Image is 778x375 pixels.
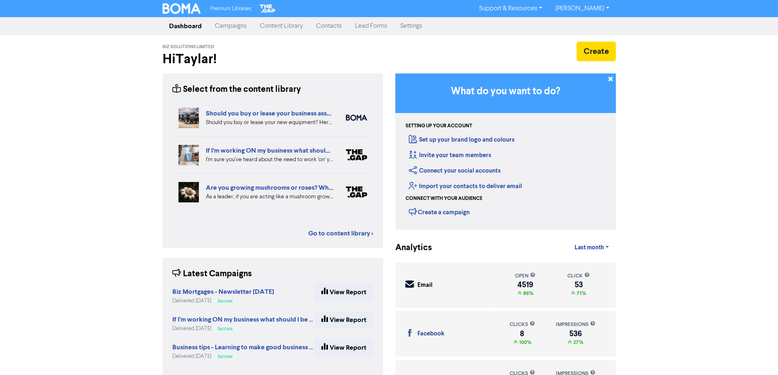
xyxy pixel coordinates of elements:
[308,229,373,238] a: Go to content library >
[348,18,394,34] a: Lead Forms
[210,6,252,11] span: Premium Libraries:
[163,3,201,14] img: BOMA Logo
[395,242,422,254] div: Analytics
[510,331,535,337] div: 8
[346,115,367,121] img: boma_accounting
[409,167,501,175] a: Connect your social accounts
[406,122,472,130] div: Setting up your account
[172,288,274,296] strong: Biz Mortgages - Newsletter [DATE]
[409,151,491,159] a: Invite your team members
[172,315,329,324] strong: If I’m working ON my business what should I be doing?
[522,290,533,297] span: 86%
[568,240,615,256] a: Last month
[394,18,429,34] a: Settings
[572,339,583,346] span: 27%
[314,339,373,356] a: View Report
[314,311,373,328] a: View Report
[253,18,310,34] a: Content Library
[515,272,535,280] div: open
[218,355,232,359] span: Success
[575,244,604,251] span: Last month
[515,282,535,288] div: 4519
[417,281,432,290] div: Email
[163,51,383,67] h2: Hi Taylar !
[549,2,615,15] a: [PERSON_NAME]
[737,336,778,375] iframe: Chat Widget
[218,327,232,331] span: Success
[163,44,214,50] span: Biz Solutions Limited
[577,42,616,61] button: Create
[473,2,549,15] a: Support & Resources
[346,149,367,160] img: thegap
[575,290,586,297] span: 71%
[556,321,595,328] div: impressions
[409,136,515,144] a: Set up your brand logo and colours
[172,353,314,360] div: Delivered [DATE]
[517,339,531,346] span: 100%
[510,321,535,328] div: clicks
[172,297,274,305] div: Delivered [DATE]
[206,184,464,192] a: Are you growing mushrooms or roses? Why you should lead like a gardener, not a grower
[417,329,444,339] div: Facebook
[409,206,470,218] div: Create a campaign
[346,186,367,197] img: thegap
[408,86,604,98] h3: What do you want to do?
[172,289,274,295] a: Biz Mortgages - Newsletter [DATE]
[409,182,522,190] a: Import your contacts to deliver email
[172,343,337,351] strong: Business tips - Learning to make good business decisions
[259,3,276,14] img: The Gap
[314,284,373,301] a: View Report
[172,268,252,280] div: Latest Campaigns
[208,18,253,34] a: Campaigns
[406,195,482,202] div: Connect with your audience
[172,317,329,323] a: If I’m working ON my business what should I be doing?
[172,83,301,96] div: Select from the content library
[163,18,208,34] a: Dashboard
[556,331,595,337] div: 536
[206,155,334,164] div: I’m sure you’ve heard about the need to work ‘on’ your business as well as working ‘in’ your busi...
[567,272,590,280] div: click
[172,325,314,333] div: Delivered [DATE]
[206,146,362,155] a: If I’m working ON my business what should I be doing?
[218,299,232,303] span: Success
[567,282,590,288] div: 53
[310,18,348,34] a: Contacts
[206,118,334,127] div: Should you buy or lease your new equipment? Here are some pros and cons of each. We also can revi...
[206,193,334,201] div: As a leader, if you are acting like a mushroom grower you’re unlikely to have a clear plan yourse...
[206,109,339,118] a: Should you buy or lease your business assets?
[395,73,616,230] div: Getting Started in BOMA
[172,344,337,351] a: Business tips - Learning to make good business decisions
